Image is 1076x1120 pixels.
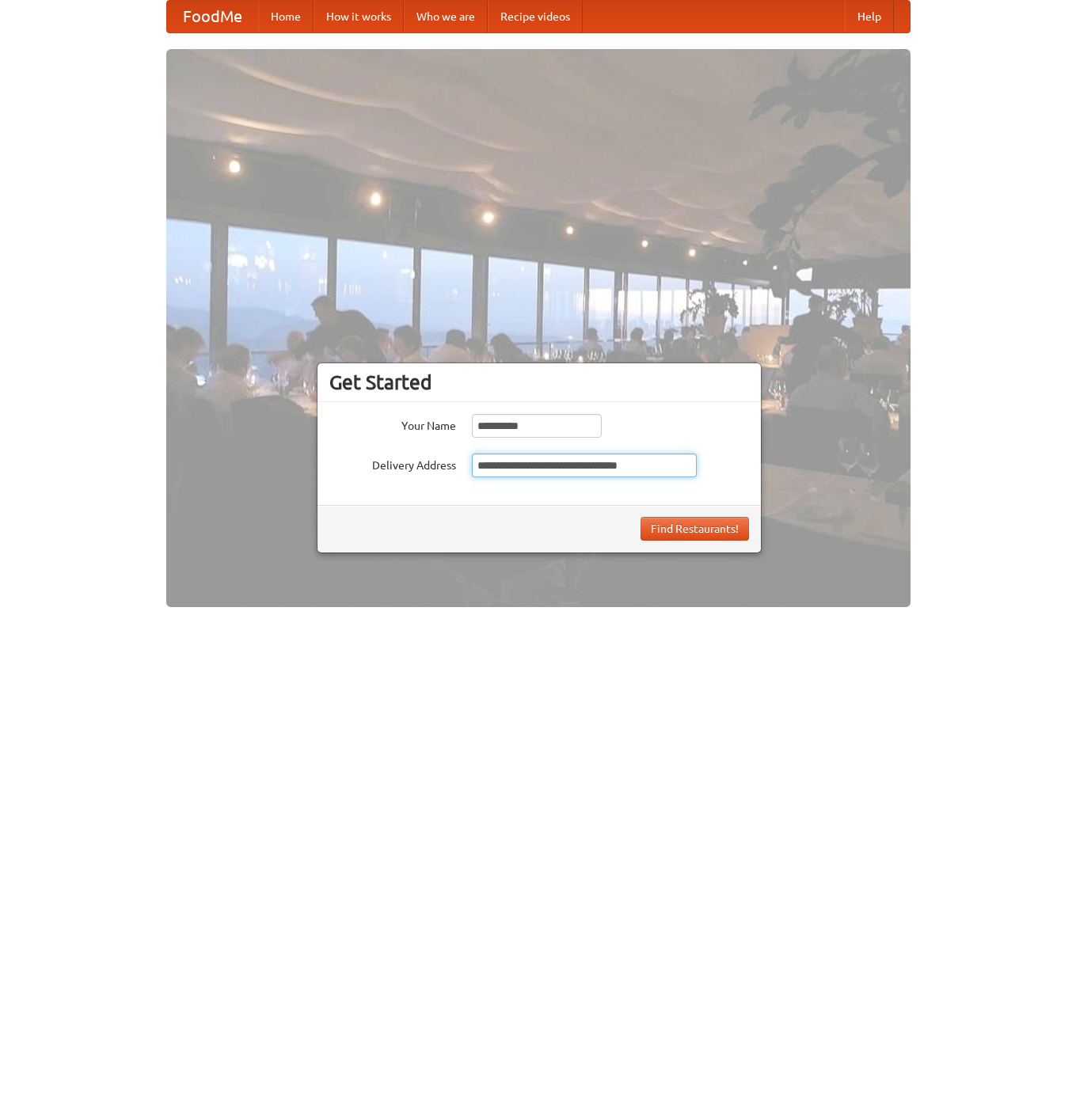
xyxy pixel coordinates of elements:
h3: Get Started [329,370,749,394]
a: Home [258,1,314,32]
button: Find Restaurants! [641,517,749,541]
a: How it works [314,1,404,32]
a: FoodMe [167,1,258,32]
a: Help [845,1,894,32]
label: Your Name [329,414,456,434]
a: Who we are [404,1,488,32]
a: Recipe videos [488,1,583,32]
label: Delivery Address [329,454,456,473]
